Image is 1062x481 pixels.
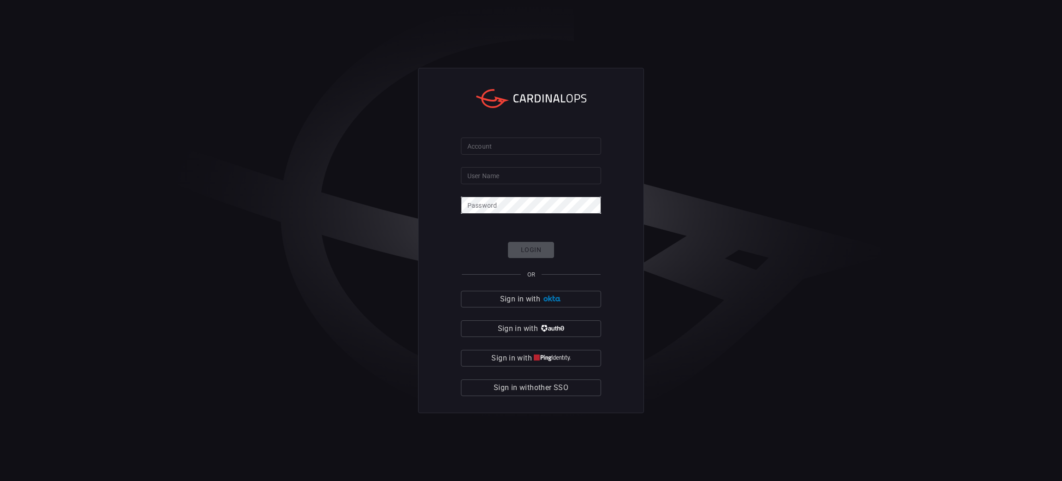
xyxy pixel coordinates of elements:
[491,352,531,365] span: Sign in with
[461,379,601,396] button: Sign in withother SSO
[461,291,601,307] button: Sign in with
[461,350,601,367] button: Sign in with
[461,138,601,155] input: Type your account
[461,167,601,184] input: Type your user name
[494,381,568,394] span: Sign in with other SSO
[498,322,538,335] span: Sign in with
[527,271,535,278] span: OR
[534,355,571,361] img: quu4iresuhQAAAABJRU5ErkJggg==
[461,320,601,337] button: Sign in with
[500,293,540,306] span: Sign in with
[540,325,564,332] img: vP8Hhh4KuCH8AavWKdZY7RZgAAAAASUVORK5CYII=
[542,295,562,302] img: Ad5vKXme8s1CQAAAABJRU5ErkJggg==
